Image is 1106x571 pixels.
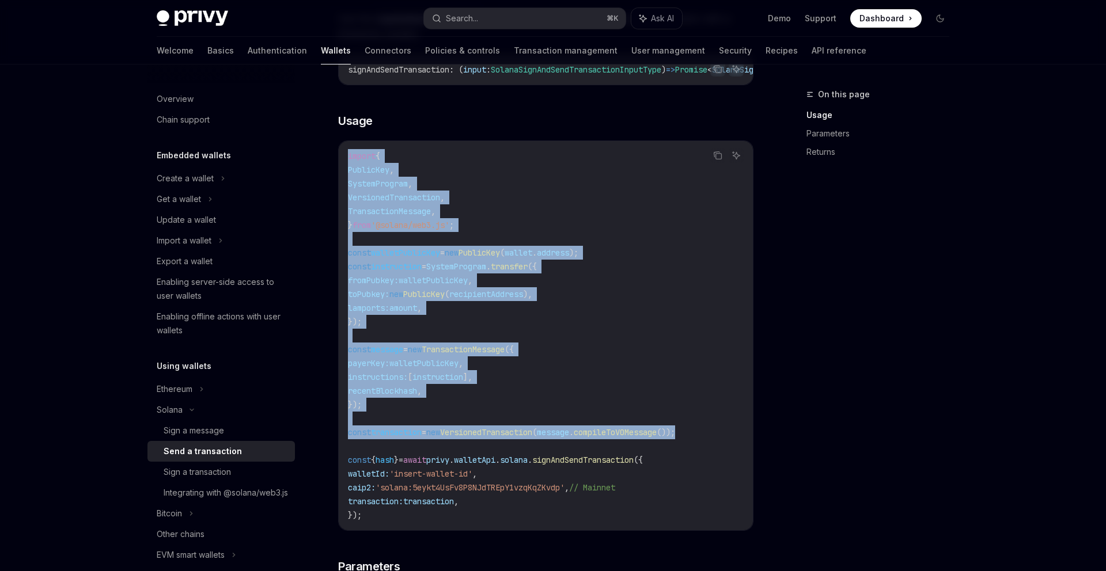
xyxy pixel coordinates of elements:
[426,427,440,437] span: new
[157,213,216,227] div: Update a wallet
[147,89,295,109] a: Overview
[532,427,537,437] span: (
[424,8,626,29] button: Search...⌘K
[422,344,505,355] span: TransactionMessage
[338,113,373,129] span: Usage
[422,427,426,437] span: =
[147,306,295,341] a: Enabling offline actions with user wallets
[505,248,532,258] span: wallet
[389,165,394,175] span: ,
[818,87,870,101] span: On this page
[710,148,725,163] button: Copy the contents from the code block
[408,344,422,355] span: new
[248,37,307,64] a: Authentication
[164,486,288,500] div: Integrating with @solana/web3.js
[805,13,836,24] a: Support
[348,399,362,410] span: });
[661,64,666,75] span: )
[500,248,505,258] span: (
[147,420,295,441] a: Sign a message
[417,303,422,313] span: ,
[389,303,417,313] span: amount
[403,344,408,355] span: =
[376,151,380,161] span: {
[505,344,514,355] span: ({
[500,455,528,465] span: solana
[491,64,661,75] span: SolanaSignAndSendTransactionInputType
[348,469,389,479] span: walletId:
[376,455,394,465] span: hash
[440,192,445,203] span: ,
[768,13,791,24] a: Demo
[348,386,417,396] span: recentBlockhash
[157,234,211,248] div: Import a wallet
[348,344,371,355] span: const
[147,462,295,482] a: Sign a transaction
[651,13,674,24] span: Ask AI
[445,289,449,299] span: (
[157,507,182,520] div: Bitcoin
[426,261,486,272] span: SystemProgram
[371,455,376,465] span: {
[806,106,959,124] a: Usage
[449,289,523,299] span: recipientAddress
[417,386,422,396] span: ,
[348,303,389,313] span: lamports:
[486,64,491,75] span: :
[422,261,426,272] span: =
[371,248,440,258] span: walletPublicKey
[565,482,569,493] span: ,
[449,455,454,465] span: .
[537,248,569,258] span: address
[412,372,463,382] span: instruction
[157,172,214,185] div: Create a wallet
[348,248,371,258] span: const
[523,289,532,299] span: ),
[408,372,412,382] span: [
[631,37,705,64] a: User management
[371,220,449,230] span: '@solana/web3.js'
[348,455,371,465] span: const
[389,469,472,479] span: 'insert-wallet-id'
[348,289,389,299] span: toPubkey:
[348,510,362,520] span: });
[399,455,403,465] span: =
[365,37,411,64] a: Connectors
[766,37,798,64] a: Recipes
[408,178,412,189] span: ,
[371,427,422,437] span: transaction
[666,64,675,75] span: =>
[449,220,454,230] span: ;
[454,455,495,465] span: walletApi
[348,372,408,382] span: instructions:
[157,275,288,303] div: Enabling server-side access to user wallets
[157,254,213,268] div: Export a wallet
[528,261,537,272] span: ({
[321,37,351,64] a: Wallets
[403,455,426,465] span: await
[569,427,574,437] span: .
[348,192,440,203] span: VersionedTransaction
[157,10,228,26] img: dark logo
[147,441,295,462] a: Send a transaction
[403,289,445,299] span: PublicKey
[348,64,449,75] span: signAndSendTransaction
[719,37,752,64] a: Security
[425,37,500,64] a: Policies & controls
[426,455,449,465] span: privy
[607,14,619,23] span: ⌘ K
[147,482,295,503] a: Integrating with @solana/web3.js
[812,37,866,64] a: API reference
[454,496,459,507] span: ,
[348,151,376,161] span: import
[389,289,403,299] span: new
[164,465,231,479] div: Sign a transaction
[157,113,210,127] div: Chain support
[348,482,376,493] span: caip2:
[348,496,403,507] span: transaction:
[440,427,532,437] span: VersionedTransaction
[147,251,295,272] a: Export a wallet
[348,165,389,175] span: PublicKey
[157,37,194,64] a: Welcome
[445,248,459,258] span: new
